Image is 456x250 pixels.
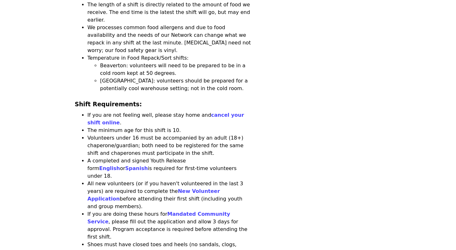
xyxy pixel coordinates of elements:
strong: Shift Requirements: [75,101,142,108]
li: All new volunteers (or if you haven't volunteered in the last 3 years) are required to complete t... [87,180,251,210]
li: A completed and signed Youth Release form or is required for first-time volunteers under 18. [87,157,251,180]
li: Volunteers under 16 must be accompanied by an adult (18+) chaperone/guardian; both need to be reg... [87,134,251,157]
li: [GEOGRAPHIC_DATA]: volunteers should be prepared for a potentially cool warehouse setting; not in... [100,77,251,92]
li: The length of a shift is directly related to the amount of food we receive. The end time is the l... [87,1,251,24]
li: Temperature in Food Repack/Sort shifts: [87,54,251,92]
li: Beaverton: volunteers will need to be prepared to be in a cold room kept at 50 degrees. [100,62,251,77]
a: Spanish [125,165,148,171]
a: New Volunteer Application [87,188,220,202]
li: If you are doing these hours for , please fill out the application and allow 3 days for approval.... [87,210,251,241]
a: cancel your shift online [87,112,244,126]
li: If you are not feeling well, please stay home and . [87,111,251,127]
li: The minimum age for this shift is 10. [87,127,251,134]
a: Mandated Community Service [87,211,230,225]
li: We processes common food allergens and due to food availability and the needs of our Network can ... [87,24,251,54]
a: English [99,165,120,171]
